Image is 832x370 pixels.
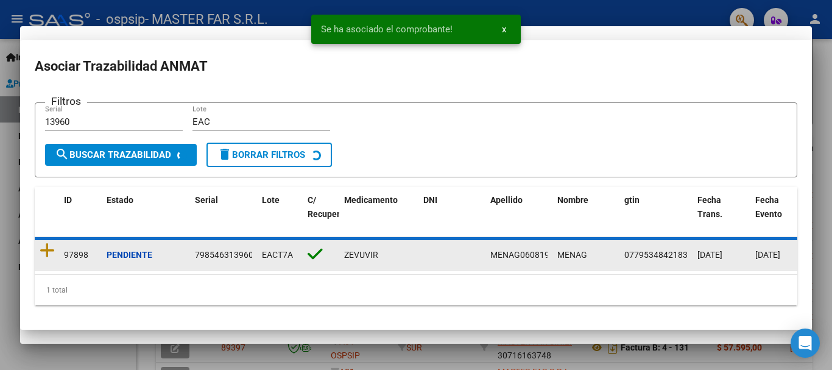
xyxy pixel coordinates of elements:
[45,93,87,109] h3: Filtros
[791,329,820,358] div: Open Intercom Messenger
[755,195,782,219] span: Fecha Evento
[339,187,418,241] datatable-header-cell: Medicamento
[697,195,722,219] span: Fecha Trans.
[35,275,797,305] div: 1 total
[308,195,345,219] span: C/ Recupero
[423,195,437,205] span: DNI
[107,250,152,260] strong: Pendiente
[35,55,797,78] h2: Asociar Trazabilidad ANMAT
[557,250,587,260] span: MENAG
[55,147,69,162] mat-icon: search
[102,187,190,241] datatable-header-cell: Estado
[55,149,171,160] span: Buscar Trazabilidad
[64,250,88,260] span: 97898
[755,250,780,260] span: [DATE]
[418,187,485,241] datatable-header-cell: DNI
[557,195,588,205] span: Nombre
[262,250,293,260] span: EACT7A
[697,250,722,260] span: [DATE]
[624,250,693,260] span: 07795348421831
[502,24,506,35] span: x
[619,187,693,241] datatable-header-cell: gtin
[303,187,339,241] datatable-header-cell: C/ Recupero
[262,195,280,205] span: Lote
[490,250,559,260] span: MENAG06081993
[344,195,398,205] span: Medicamento
[206,143,332,167] button: Borrar Filtros
[693,187,750,241] datatable-header-cell: Fecha Trans.
[624,195,640,205] span: gtin
[190,187,257,241] datatable-header-cell: Serial
[195,195,218,205] span: Serial
[321,23,453,35] span: Se ha asociado el comprobante!
[552,187,619,241] datatable-header-cell: Nombre
[490,195,523,205] span: Apellido
[344,250,378,260] span: ZEVUVIR
[217,149,305,160] span: Borrar Filtros
[64,195,72,205] span: ID
[750,187,808,241] datatable-header-cell: Fecha Evento
[107,195,133,205] span: Estado
[195,250,253,260] span: 798546313960
[485,187,552,241] datatable-header-cell: Apellido
[217,147,232,162] mat-icon: delete
[257,187,303,241] datatable-header-cell: Lote
[59,187,102,241] datatable-header-cell: ID
[45,144,197,166] button: Buscar Trazabilidad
